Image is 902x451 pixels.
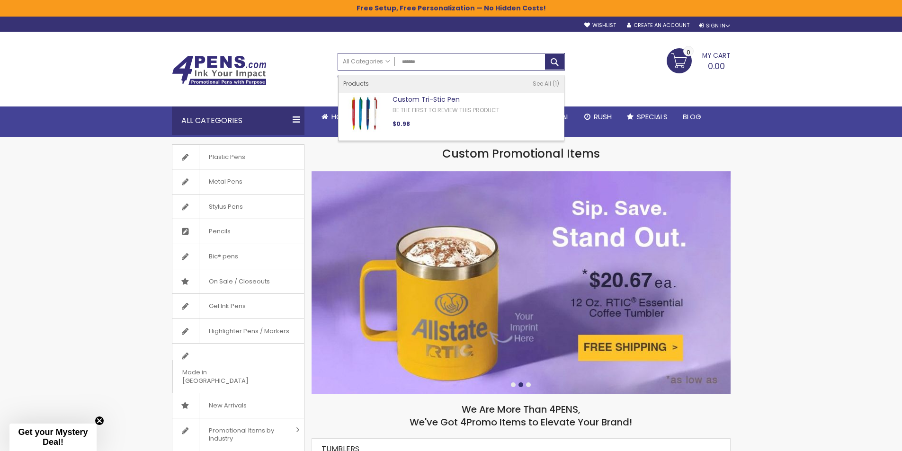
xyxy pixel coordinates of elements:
[675,106,709,127] a: Blog
[619,106,675,127] a: Specials
[172,418,304,451] a: Promotional Items by Industry
[172,344,304,393] a: Made in [GEOGRAPHIC_DATA]
[9,424,97,451] div: Get your Mystery Deal!Close teaser
[627,22,689,29] a: Create an Account
[393,120,410,128] span: $0.98
[331,112,351,122] span: Home
[199,219,240,244] span: Pencils
[18,427,88,447] span: Get your Mystery Deal!
[637,112,668,122] span: Specials
[172,269,304,294] a: On Sale / Closeouts
[393,95,460,104] a: Custom Tri-Stic Pen
[312,403,731,429] h2: We Are More Than 4PENS, We've Got 4Promo Items to Elevate Your Brand!
[95,416,104,425] button: Close teaser
[199,195,252,219] span: Stylus Pens
[343,95,382,134] img: Custom Tri-Stic Pen
[172,219,304,244] a: Pencils
[667,48,731,72] a: 0.00 0
[199,393,256,418] span: New Arrivals
[172,106,304,135] div: All Categories
[312,171,731,394] img: /drinkware.html
[533,80,551,88] span: See All
[199,269,279,294] span: On Sale / Closeouts
[199,169,252,194] span: Metal Pens
[172,393,304,418] a: New Arrivals
[708,60,725,72] span: 0.00
[312,146,731,161] h1: Custom Promotional Items
[172,145,304,169] a: Plastic Pens
[533,80,559,88] a: See All 1
[577,106,619,127] a: Rush
[199,418,293,451] span: Promotional Items by Industry
[338,53,395,69] a: All Categories
[199,319,299,344] span: Highlighter Pens / Markers
[199,294,255,318] span: Gel Ink Pens
[172,169,304,194] a: Metal Pens
[699,22,730,29] div: Sign In
[687,48,690,57] span: 0
[172,294,304,318] a: Gel Ink Pens
[172,195,304,219] a: Stylus Pens
[343,58,390,65] span: All Categories
[172,55,267,86] img: 4Pens Custom Pens and Promotional Products
[485,71,565,89] div: Free shipping on pen orders over $199
[553,80,559,88] span: 1
[199,244,248,269] span: Bic® pens
[172,319,304,344] a: Highlighter Pens / Markers
[584,22,616,29] a: Wishlist
[594,112,612,122] span: Rush
[393,106,500,114] a: Be the first to review this product
[683,112,701,122] span: Blog
[343,80,369,88] span: Products
[172,360,280,393] span: Made in [GEOGRAPHIC_DATA]
[199,145,255,169] span: Plastic Pens
[172,244,304,269] a: Bic® pens
[314,106,358,127] a: Home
